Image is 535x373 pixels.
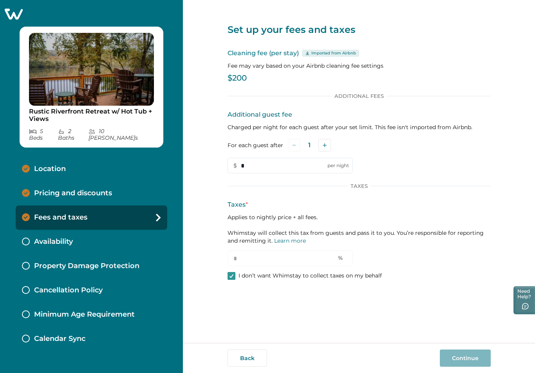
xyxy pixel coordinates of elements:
p: 1 [308,141,311,149]
button: Back [228,350,267,367]
p: 2 Bath s [58,128,89,141]
p: $200 [228,74,491,82]
p: Additional guest fee [228,110,491,119]
p: Taxes [228,200,491,209]
button: Subtract [288,139,300,151]
label: For each guest after [228,141,283,150]
p: Property Damage Protection [34,262,139,270]
p: 5 Bed s [29,128,58,141]
p: Calendar Sync [34,335,85,343]
p: Imported from Airbnb [311,50,356,56]
p: Rustic Riverfront Retreat w/ Hot Tub + Views [29,108,154,123]
img: propertyImage_Rustic Riverfront Retreat w/ Hot Tub + Views [29,33,154,106]
button: Continue [440,350,491,367]
p: Fee may vary based on your Airbnb cleaning fee settings [228,62,491,70]
p: Cancellation Policy [34,286,103,295]
a: Learn more [274,237,306,244]
p: Charged per night for each guest after your set limit. This fee isn't imported from Airbnb. [228,123,491,131]
p: 10 [PERSON_NAME] s [89,128,154,141]
p: Taxes [347,183,371,189]
p: Pricing and discounts [34,189,112,198]
p: Applies to nightly price + all fees. Whimstay will collect this tax from guests and pass it to yo... [228,213,491,245]
p: Minimum Age Requirement [34,310,135,319]
p: Set up your fees and taxes [228,23,491,36]
p: Fees and taxes [34,213,87,222]
p: Cleaning fee (per stay) [228,49,491,58]
p: Additional Fees [331,93,387,99]
p: I don’t want Whimstay to collect taxes on my behalf [239,272,382,280]
p: Location [34,165,66,173]
p: Availability [34,238,73,246]
button: Add [318,139,331,151]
